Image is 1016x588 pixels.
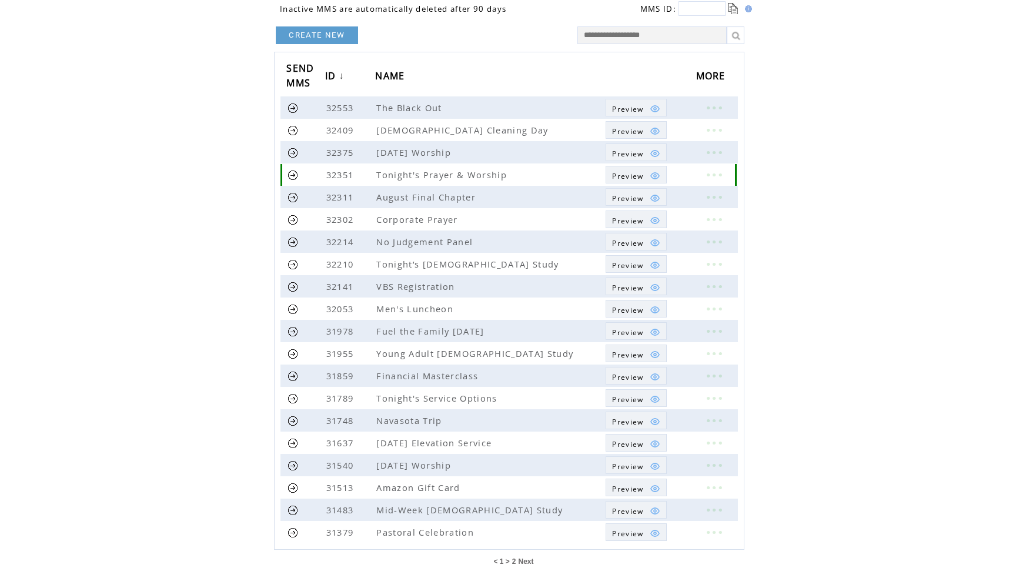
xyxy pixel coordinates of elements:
span: SEND MMS [286,59,314,95]
span: Men's Luncheon [376,303,456,315]
span: Show MMS preview [612,305,643,315]
a: Preview [606,188,666,206]
span: Young Adult [DEMOGRAPHIC_DATA] Study [376,348,576,359]
span: The Black Out [376,102,444,113]
span: Show MMS preview [612,350,643,360]
span: August Final Chapter [376,191,479,203]
span: Tonight's Prayer & Worship [376,169,510,181]
a: Preview [606,501,666,519]
img: eye.png [650,215,660,226]
span: Amazon Gift Card [376,482,463,493]
img: eye.png [650,171,660,181]
span: 32214 [326,236,357,248]
span: 32311 [326,191,357,203]
span: [DATE] Elevation Service [376,437,494,449]
a: Preview [606,456,666,474]
a: Preview [606,99,666,116]
span: Show MMS preview [612,506,643,516]
a: Preview [606,345,666,362]
a: Preview [606,121,666,139]
span: Show MMS preview [612,328,643,338]
span: Show MMS preview [612,372,643,382]
img: eye.png [650,461,660,472]
span: 32351 [326,169,357,181]
a: Preview [606,434,666,452]
span: Corporate Prayer [376,213,460,225]
span: Show MMS preview [612,260,643,270]
a: Preview [606,166,666,183]
img: eye.png [650,483,660,494]
img: eye.png [650,349,660,360]
a: Preview [606,479,666,496]
span: Mid-Week [DEMOGRAPHIC_DATA] Study [376,504,566,516]
span: Show MMS preview [612,193,643,203]
span: Fuel the Family [DATE] [376,325,487,337]
span: Show MMS preview [612,171,643,181]
img: eye.png [650,193,660,203]
img: eye.png [650,305,660,315]
a: Preview [606,233,666,250]
span: Show MMS preview [612,462,643,472]
span: 31789 [326,392,357,404]
a: Preview [606,389,666,407]
span: < 1 > [493,557,509,566]
span: 31978 [326,325,357,337]
span: Pastoral Celebration [376,526,477,538]
span: Show MMS preview [612,104,643,114]
span: 32210 [326,258,357,270]
a: Next [519,557,534,566]
span: 31955 [326,348,357,359]
span: 31513 [326,482,357,493]
a: ID↓ [325,66,347,88]
span: 31637 [326,437,357,449]
a: Preview [606,255,666,273]
span: 31483 [326,504,357,516]
img: eye.png [650,528,660,539]
span: Show MMS preview [612,395,643,405]
img: eye.png [650,148,660,159]
span: [DEMOGRAPHIC_DATA] Cleaning Day [376,124,551,136]
span: 32375 [326,146,357,158]
img: eye.png [650,238,660,248]
span: Navasota Trip [376,415,444,426]
img: eye.png [650,103,660,114]
span: Show MMS preview [612,439,643,449]
img: eye.png [650,282,660,293]
span: VBS Registration [376,280,457,292]
a: Preview [606,322,666,340]
span: 32409 [326,124,357,136]
a: Preview [606,367,666,385]
span: 32553 [326,102,357,113]
span: 32302 [326,213,357,225]
a: Preview [606,523,666,541]
span: Tonight's Service Options [376,392,500,404]
span: 31540 [326,459,357,471]
a: 2 [512,557,516,566]
span: Show MMS preview [612,149,643,159]
span: No Judgement Panel [376,236,476,248]
a: Preview [606,412,666,429]
a: CREATE NEW [276,26,358,44]
a: Preview [606,300,666,318]
a: NAME [375,66,410,88]
img: eye.png [650,260,660,270]
span: Tonight’s [DEMOGRAPHIC_DATA] Study [376,258,562,270]
span: [DATE] Worship [376,459,454,471]
img: eye.png [650,372,660,382]
img: eye.png [650,439,660,449]
span: Show MMS preview [612,283,643,293]
span: MORE [696,66,728,88]
span: 31748 [326,415,357,426]
span: 32141 [326,280,357,292]
span: Show MMS preview [612,529,643,539]
span: Show MMS preview [612,417,643,427]
span: NAME [375,66,407,88]
img: eye.png [650,327,660,338]
a: Preview [606,143,666,161]
span: [DATE] Worship [376,146,454,158]
a: Preview [606,278,666,295]
img: help.gif [741,5,752,12]
img: eye.png [650,506,660,516]
span: ID [325,66,339,88]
